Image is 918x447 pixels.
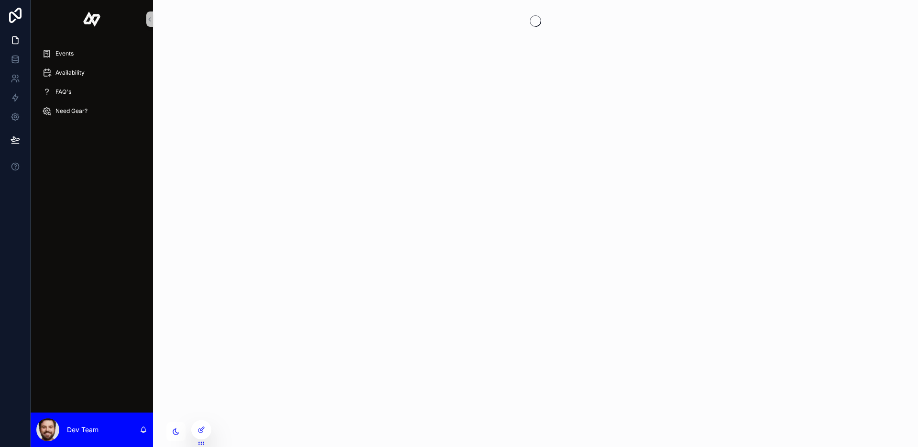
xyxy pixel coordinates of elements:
a: Need Gear? [36,102,147,120]
span: Events [55,50,74,57]
img: App logo [83,11,101,27]
span: Availability [55,69,85,77]
a: FAQ's [36,83,147,101]
div: scrollable content [31,38,153,149]
span: Need Gear? [55,107,87,115]
a: Events [36,45,147,62]
a: Availability [36,64,147,81]
p: Dev Team [67,425,98,435]
span: FAQ's [55,88,71,96]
